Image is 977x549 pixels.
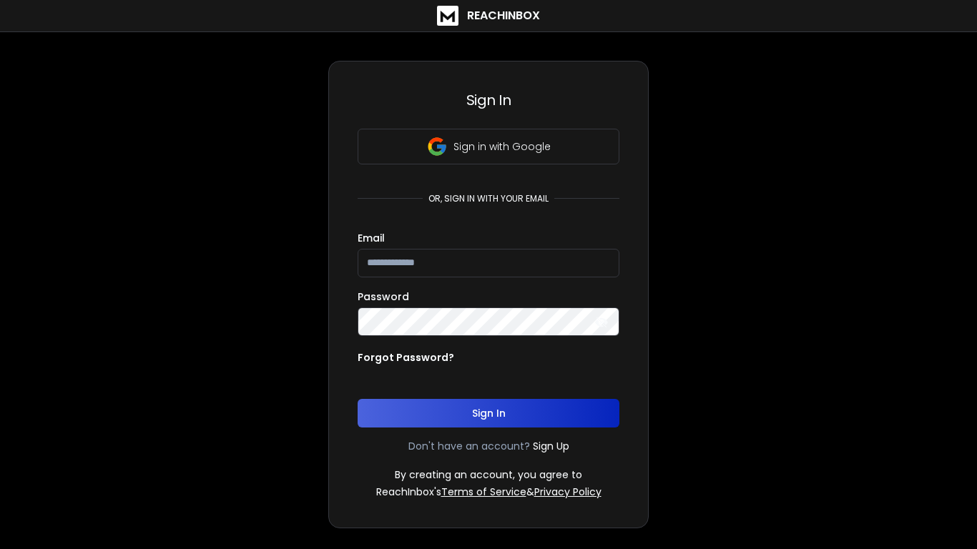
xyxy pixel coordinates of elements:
p: ReachInbox's & [376,485,602,499]
a: Privacy Policy [534,485,602,499]
p: By creating an account, you agree to [395,468,582,482]
button: Sign In [358,399,619,427]
p: or, sign in with your email [423,193,554,204]
img: logo [437,6,458,26]
p: Sign in with Google [453,139,551,154]
p: Forgot Password? [358,350,454,365]
a: Sign Up [533,439,569,453]
a: ReachInbox [437,6,540,26]
label: Email [358,233,385,243]
a: Terms of Service [441,485,526,499]
button: Sign in with Google [358,129,619,164]
p: Don't have an account? [408,439,530,453]
label: Password [358,292,409,302]
h3: Sign In [358,90,619,110]
h1: ReachInbox [467,7,540,24]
